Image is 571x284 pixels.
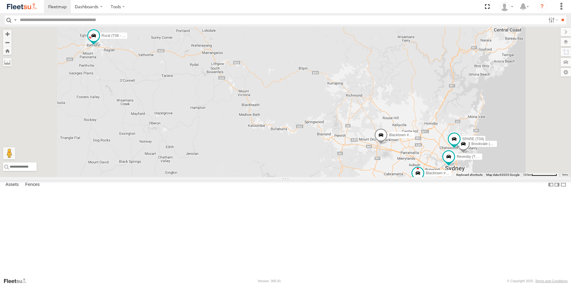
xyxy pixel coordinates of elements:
[462,137,484,141] span: SPARE (T04)
[523,173,532,176] span: 10 km
[548,180,554,189] label: Dock Summary Table to the Left
[258,279,281,283] div: Version: 305.01
[546,16,559,24] label: Search Filter Options
[535,279,568,283] a: Terms and Conditions
[486,173,519,176] span: Map data ©2025 Google
[471,142,531,146] span: Brookvale (T10 - [PERSON_NAME])
[6,2,38,11] img: fleetsu-logo-horizontal.svg
[3,278,31,284] a: Visit our Website
[507,279,568,283] div: © Copyright 2025 -
[521,173,559,177] button: Map Scale: 10 km per 79 pixels
[562,174,568,176] a: Terms
[560,180,566,189] label: Hide Summary Table
[2,180,22,189] label: Assets
[102,33,153,37] span: Rural (T08 - [PERSON_NAME])
[3,38,12,47] button: Zoom out
[13,16,18,24] label: Search Query
[561,68,571,76] label: Map Settings
[537,2,547,12] i: ?
[3,58,12,66] label: Measure
[456,173,483,177] button: Keyboard shortcuts
[498,2,515,11] div: Matt Smith
[3,147,15,159] button: Drag Pegman onto the map to open Street View
[3,47,12,55] button: Zoom Home
[3,30,12,38] button: Zoom in
[457,154,514,159] span: Revesby (T07 - [PERSON_NAME])
[22,180,43,189] label: Fences
[554,180,560,189] label: Dock Summary Table to the Right
[426,171,491,175] span: Blacktown #1 (T09 - [PERSON_NAME])
[389,133,454,137] span: Blacktown #2 (T05 - [PERSON_NAME])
